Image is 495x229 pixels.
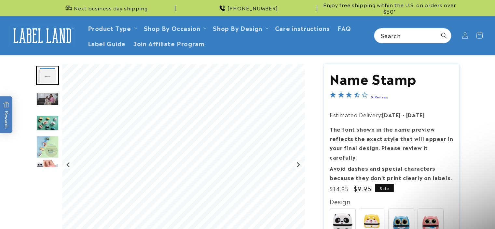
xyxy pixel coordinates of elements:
iframe: Gorgias live chat conversation starters [396,145,488,200]
a: Shop By Design [213,23,262,32]
a: Product Type [88,23,131,32]
summary: Product Type [84,20,140,36]
div: Go to slide 3 [36,88,59,111]
img: null [36,136,59,158]
strong: - [403,111,405,119]
iframe: Gorgias Floating Chat [358,198,488,222]
button: Search [437,28,451,43]
img: Label Land [10,25,75,46]
span: Care instructions [275,24,330,32]
button: Previous slide [64,161,73,169]
span: Next business day shipping [74,5,148,11]
div: Go to slide 6 [36,159,59,182]
button: Next slide [294,161,302,169]
img: null [36,115,59,131]
span: Join Affiliate Program [133,39,204,47]
img: null [36,93,59,106]
span: Shop By Occasion [144,24,200,32]
div: Design [330,196,453,207]
span: FAQ [337,24,351,32]
s: $14.95 [330,185,349,193]
div: Go to slide 5 [36,136,59,158]
span: Enjoy free shipping within the U.S. on orders over $50* [320,2,459,14]
a: Label Land [7,23,77,48]
summary: Shop By Design [209,20,271,36]
div: Go to slide 4 [36,112,59,135]
span: 3.3-star overall rating [330,92,368,100]
img: null [36,159,59,182]
a: 9 Reviews - open in a new tab [371,94,388,99]
strong: The font shown in the name preview reflects the exact style that will appear in your final design... [330,125,453,161]
span: $9.95 [354,184,372,193]
span: Sale [375,184,394,192]
span: [PHONE_NUMBER] [227,5,278,11]
strong: [DATE] [406,111,425,119]
h1: Name Stamp [330,70,453,87]
a: Care instructions [271,20,334,36]
summary: Shop By Occasion [140,20,209,36]
span: Rewards [3,101,9,128]
a: Join Affiliate Program [130,36,208,51]
span: Label Guide [88,39,126,47]
img: Premium Stamp - Label Land [36,66,59,85]
a: Label Guide [84,36,130,51]
strong: Avoid dashes and special characters because they don’t print clearly on labels. [330,164,452,181]
div: Go to slide 2 [36,64,59,87]
a: FAQ [334,20,355,36]
p: Estimated Delivery: [330,110,453,120]
strong: [DATE] [382,111,401,119]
